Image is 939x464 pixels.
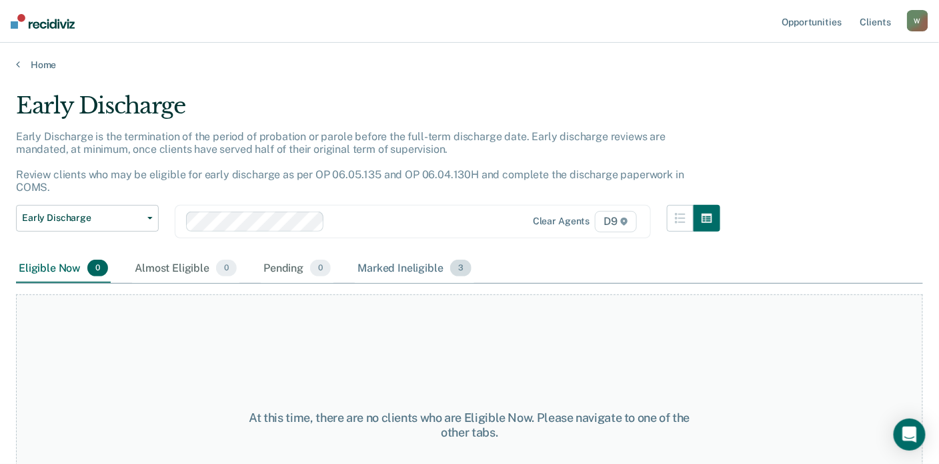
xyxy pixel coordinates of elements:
button: Early Discharge [16,205,159,232]
div: Clear agents [533,216,590,227]
div: Marked Ineligible3 [355,254,474,284]
div: Open Intercom Messenger [894,419,926,451]
div: At this time, there are no clients who are Eligible Now. Please navigate to one of the other tabs. [243,411,696,439]
span: 3 [450,260,472,277]
span: Early Discharge [22,212,142,224]
span: D9 [595,211,637,232]
div: Almost Eligible0 [132,254,239,284]
div: Eligible Now0 [16,254,111,284]
span: 0 [87,260,108,277]
span: 0 [310,260,331,277]
p: Early Discharge is the termination of the period of probation or parole before the full-term disc... [16,130,684,194]
button: W [907,10,928,31]
div: Early Discharge [16,92,720,130]
span: 0 [216,260,237,277]
div: Pending0 [261,254,333,284]
img: Recidiviz [11,14,75,29]
a: Home [16,59,923,71]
